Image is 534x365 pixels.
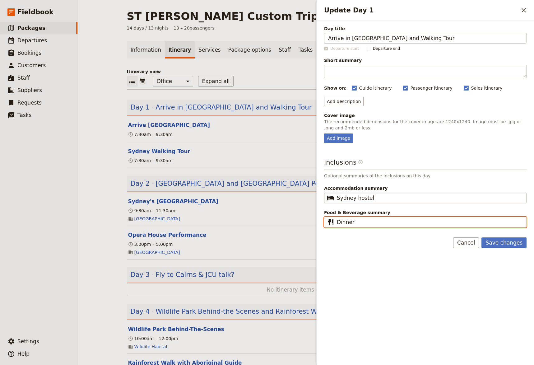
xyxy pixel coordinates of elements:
[225,41,275,58] a: Package options
[337,218,522,226] input: Food & Beverage summary​
[128,121,210,129] button: Edit this itinerary item
[324,209,527,216] span: Food & Beverage summary
[324,6,518,15] h2: Update Day 1
[453,237,479,248] button: Cancel
[324,173,527,179] p: Optional summaries of the inclusions on this day
[127,76,137,87] button: List view
[359,85,392,91] span: Guide itinerary
[127,25,169,31] span: 14 days / 13 nights
[134,344,168,350] a: Wildlife Habitat
[17,50,41,56] span: Bookings
[131,179,150,188] span: Day 2
[324,65,527,78] textarea: Short summary
[127,68,485,75] p: Itinerary view
[327,194,334,202] span: ​
[156,103,312,112] span: Arrive in [GEOGRAPHIC_DATA] and Walking Tour
[131,307,399,316] button: Edit day information
[165,41,195,58] a: Itinerary
[358,160,363,165] span: ​
[324,133,353,143] div: Add image
[147,286,465,293] span: No itinerary items on this day
[337,194,522,202] input: Accommodation summary​
[131,103,312,112] button: Edit day information
[128,335,178,342] div: 10:00am – 12:00pm
[324,119,527,131] p: The recommended dimensions for the cover image are 1240x1240. Image must be .jpg or .png and 2mb ...
[131,270,150,279] span: Day 3
[131,179,353,188] button: Edit day information
[324,185,527,191] span: Accommodation summary
[324,112,527,119] div: Cover image
[174,25,215,31] span: 10 – 20 passengers
[410,85,452,91] span: Passenger itinerary
[137,76,148,87] button: Calendar view
[324,158,527,170] h3: Inclusions
[17,100,42,106] span: Requests
[17,87,42,93] span: Suppliers
[373,46,400,51] span: Departure end
[295,41,317,58] a: Tasks
[131,103,150,112] span: Day 1
[128,131,173,138] div: 7:30am – 9:30am
[330,46,359,51] span: Departure start
[471,85,503,91] span: Sales itinerary
[17,25,45,31] span: Packages
[127,41,165,58] a: Information
[128,241,173,247] div: 3:00pm – 5:00pm
[275,41,295,58] a: Staff
[324,26,527,32] span: Day title
[17,351,30,357] span: Help
[156,270,234,279] span: Fly to Cairns & JCU talk?
[128,325,224,333] button: Edit this itinerary item
[481,237,527,248] button: Save changes
[156,179,353,188] span: [GEOGRAPHIC_DATA] and [GEOGRAPHIC_DATA] Performance
[358,160,363,167] span: ​
[131,307,150,316] span: Day 4
[324,97,364,106] button: Add description
[327,218,334,226] span: ​
[17,37,47,44] span: Departures
[324,57,527,63] span: Short summary
[324,85,347,91] div: Show on:
[17,338,39,344] span: Settings
[17,112,32,118] span: Tasks
[131,270,234,279] button: Edit day information
[128,198,219,205] button: Edit this itinerary item
[17,7,53,17] span: Fieldbook
[134,216,180,222] a: [GEOGRAPHIC_DATA]
[128,208,175,214] div: 9:30am – 11:30am
[518,5,529,16] button: Close drawer
[128,157,173,164] div: 7:30am – 9:30am
[156,307,399,316] span: Wildlife Park Behind-the Scenes and Rainforest Walk with Aboriginal Guide
[127,10,318,22] h1: ST [PERSON_NAME] Custom Trip
[17,62,46,68] span: Customers
[324,33,527,44] input: Day title
[128,231,207,239] button: Edit this itinerary item
[134,249,180,255] a: [GEOGRAPHIC_DATA]
[128,147,190,155] button: Edit this itinerary item
[198,76,234,87] button: Expand all
[195,41,225,58] a: Services
[17,75,30,81] span: Staff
